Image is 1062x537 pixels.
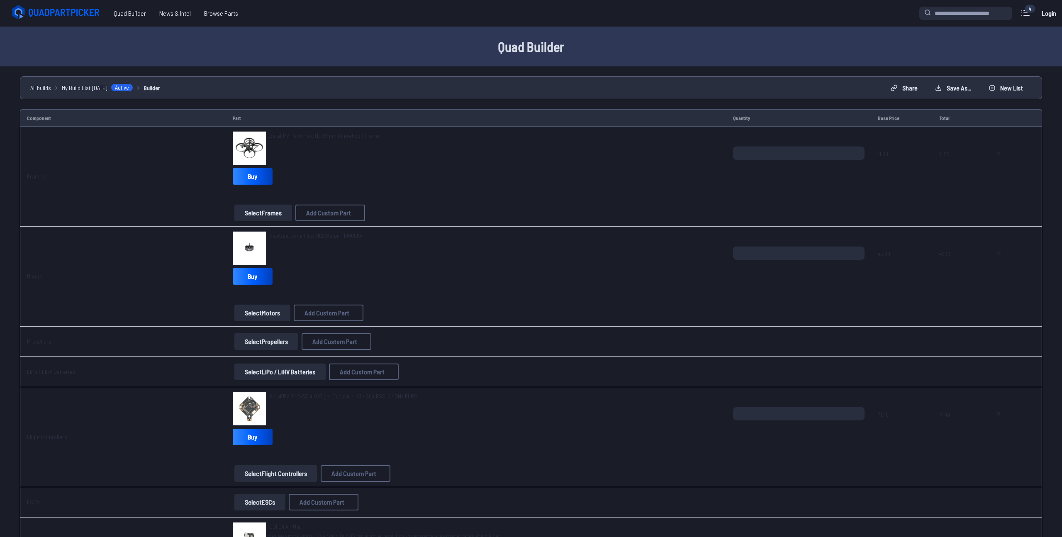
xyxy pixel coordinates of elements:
span: 71.49 [878,407,926,447]
span: Active [111,83,133,92]
img: image [233,132,266,165]
a: SelectLiPo / LiHV Batteries [233,364,327,380]
a: Propellers [27,338,51,345]
button: Add Custom Part [295,205,365,221]
button: Share [884,81,925,95]
a: Login [1039,5,1059,22]
a: SelectFlight Controllers [233,465,319,482]
a: NewBeeDrone Flow 1102 Motor - 19000Kv [269,232,362,240]
button: SelectFlight Controllers [234,465,317,482]
a: All builds [30,83,51,92]
button: Save as... [928,81,978,95]
a: Buy [233,268,273,285]
a: LiPo / LiHV Batteries [27,368,75,375]
button: New List [982,81,1030,95]
span: Add Custom Part [312,338,357,345]
span: 71.49 [939,407,975,447]
button: SelectMotors [234,305,290,321]
h1: Quad Builder [265,37,796,56]
a: SelectESCs [233,494,287,510]
span: My Build List [DATE] [62,83,107,92]
span: 11.99 [878,146,926,186]
a: Quad Builder [107,5,153,22]
span: Add Custom Part [300,499,344,505]
button: SelectLiPo / LiHV Batteries [234,364,326,380]
a: ESCs [27,498,39,505]
td: Part [226,109,726,127]
button: Add Custom Part [321,465,390,482]
a: Flight Controllers [27,433,67,440]
span: Add Custom Part [304,310,349,316]
a: DJI O4 Air Unit [269,522,504,531]
span: 45.99 [939,247,975,286]
td: Quantity [726,109,871,127]
span: NewBeeDrone Flow 1102 Motor - 19000Kv [269,232,362,239]
a: Frames [27,173,45,180]
span: 11.99 [939,146,975,186]
a: News & Intel [153,5,197,22]
a: Buy [233,168,273,185]
button: SelectESCs [234,494,285,510]
td: Component [20,109,226,127]
a: BetaFPV F4 2-3S AIO Flight Controller V1 - 20A ESC, 2.4GHz ELRS [269,392,417,400]
button: Add Custom Part [294,305,363,321]
a: Buy [233,429,273,445]
td: Base Price [871,109,933,127]
span: Add Custom Part [340,369,385,375]
button: Add Custom Part [289,494,358,510]
button: SelectFrames [234,205,292,221]
span: 45.99 [878,247,926,286]
span: Add Custom Part [306,210,351,216]
div: 4 [1025,5,1035,13]
img: image [233,392,266,425]
span: DJI O4 Air Unit [269,523,302,530]
a: BetaFPV Pavo Pico HD 81mm Cinewhoop Frame [269,132,380,140]
span: Add Custom Part [331,470,376,477]
a: Motors [27,273,43,280]
button: Add Custom Part [329,364,399,380]
a: Browse Parts [197,5,245,22]
span: BetaFPV F4 2-3S AIO Flight Controller V1 - 20A ESC, 2.4GHz ELRS [269,393,417,400]
a: Builder [144,83,160,92]
button: Add Custom Part [302,333,371,350]
a: SelectMotors [233,305,292,321]
img: image [233,232,266,265]
a: SelectPropellers [233,333,300,350]
span: BetaFPV Pavo Pico HD 81mm Cinewhoop Frame [269,132,380,139]
button: SelectPropellers [234,333,298,350]
a: SelectFrames [233,205,294,221]
td: Total [933,109,982,127]
a: My Build List [DATE]Active [62,83,133,92]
